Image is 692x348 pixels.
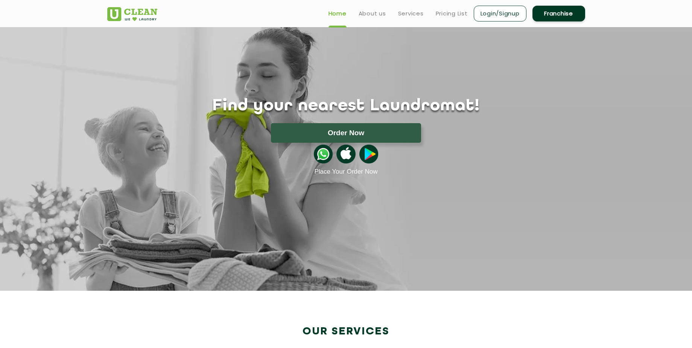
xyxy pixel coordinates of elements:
img: whatsappicon.png [314,145,333,163]
a: Place Your Order Now [314,168,377,176]
a: Login/Signup [474,6,526,21]
img: playstoreicon.png [359,145,378,163]
button: Order Now [271,123,421,143]
a: Pricing List [436,9,468,18]
h1: Find your nearest Laundromat! [102,97,591,116]
img: apple-icon.png [336,145,355,163]
a: Franchise [532,6,585,21]
a: Home [329,9,347,18]
h2: Our Services [107,325,585,338]
a: About us [359,9,386,18]
img: UClean Laundry and Dry Cleaning [107,7,157,21]
a: Services [398,9,424,18]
